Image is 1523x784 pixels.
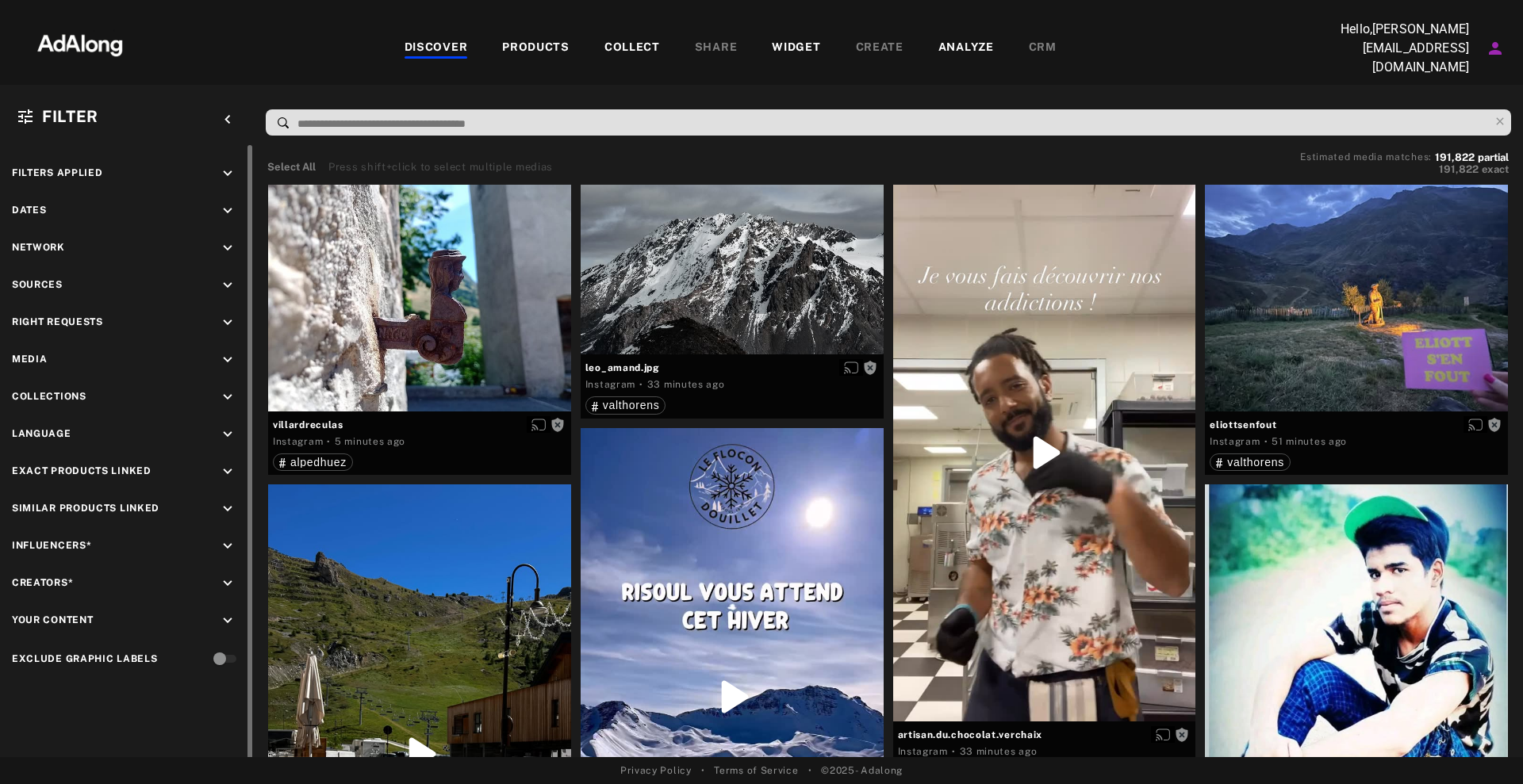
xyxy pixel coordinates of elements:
span: Rights not requested [1487,419,1502,430]
span: eliottsenfout [1210,418,1503,432]
span: leo_amand.jpg [585,361,879,375]
a: Terms of Service [714,763,798,778]
a: Privacy Policy [620,763,692,778]
i: keyboard_arrow_down [219,277,236,294]
button: Enable diffusion on this media [1464,416,1487,433]
div: valthorens [592,400,660,411]
button: Enable diffusion on this media [839,359,863,376]
span: Language [12,428,71,439]
span: Your Content [12,614,93,625]
div: Press shift+click to select multiple medias [328,159,553,175]
div: Exclude Graphic Labels [12,652,157,666]
time: 2025-09-03T13:41:12.000Z [1272,436,1347,447]
button: 191,822partial [1435,154,1509,162]
span: Similar Products Linked [12,503,159,514]
span: Collections [12,391,86,402]
span: © 2025 - Adalong [821,763,903,778]
span: • [808,763,812,778]
button: 191,822exact [1300,162,1509,178]
span: · [327,435,331,448]
div: Instagram [1210,434,1260,449]
time: 2025-09-03T14:26:38.000Z [335,436,405,447]
div: COLLECT [604,39,660,58]
span: 191,822 [1435,151,1475,163]
span: villardreculas [273,418,566,432]
i: keyboard_arrow_down [219,463,236,480]
img: 63233d7d88ed69de3c212112c67096b6.png [10,20,150,67]
span: Filter [42,107,98,126]
span: Filters applied [12,167,103,178]
div: ANALYZE [938,39,994,58]
button: Select All [267,159,316,175]
i: keyboard_arrow_down [219,351,236,369]
time: 2025-09-03T13:59:16.000Z [647,379,725,390]
button: Account settings [1482,35,1509,62]
span: Rights not requested [1175,729,1189,740]
div: alpedhuez [279,457,347,468]
iframe: Chat Widget [1444,708,1523,784]
i: keyboard_arrow_down [219,165,236,182]
span: Media [12,354,48,365]
div: valthorens [1216,457,1284,468]
span: Exact Products Linked [12,465,152,476]
div: Instagram [273,434,323,449]
span: alpedhuez [290,456,347,468]
div: PRODUCTS [502,39,570,58]
div: CRM [1029,39,1057,58]
i: keyboard_arrow_down [219,575,236,592]
div: Widget de chat [1444,708,1523,784]
div: CREATE [856,39,903,58]
button: Enable diffusion on this media [1151,726,1175,743]
span: · [952,745,956,758]
span: artisan.du.chocolat.verchaix [898,728,1191,742]
div: Instagram [585,377,635,392]
span: Creators* [12,577,73,588]
span: • [701,763,705,778]
i: keyboard_arrow_down [219,202,236,220]
i: keyboard_arrow_down [219,612,236,629]
i: keyboard_arrow_down [219,426,236,443]
i: keyboard_arrow_down [219,500,236,518]
span: Influencers* [12,540,91,551]
div: SHARE [695,39,738,58]
span: Right Requests [12,316,103,327]
span: valthorens [1227,456,1284,468]
span: Rights not requested [863,361,877,373]
div: DISCOVER [405,39,468,58]
i: keyboard_arrow_down [219,239,236,257]
span: Network [12,242,65,253]
i: keyboard_arrow_left [219,111,236,128]
span: Rights not requested [551,419,565,430]
p: Hello, [PERSON_NAME][EMAIL_ADDRESS][DOMAIN_NAME] [1310,20,1469,77]
i: keyboard_arrow_down [219,537,236,555]
span: · [1264,435,1268,448]
div: Instagram [898,744,948,759]
button: Enable diffusion on this media [527,416,551,433]
span: 191,822 [1439,163,1479,175]
span: · [639,378,643,391]
span: Estimated media matches: [1300,151,1432,163]
i: keyboard_arrow_down [219,314,236,331]
span: valthorens [603,399,660,411]
time: 2025-09-03T13:58:48.000Z [960,746,1038,757]
div: WIDGET [772,39,820,58]
span: Sources [12,279,63,290]
i: keyboard_arrow_down [219,388,236,406]
span: Dates [12,205,47,216]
